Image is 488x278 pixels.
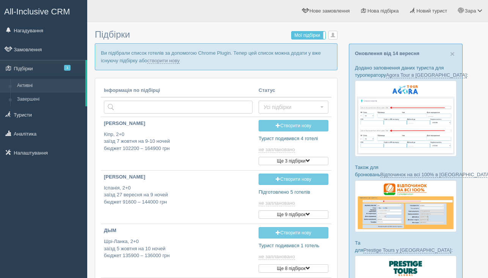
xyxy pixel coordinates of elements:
p: Турист подивився 1 готель [259,242,328,250]
span: не заплановано [259,200,295,206]
a: Активні [14,79,85,93]
p: Кіпр, 2+0 заїзд 7 жовтня на 9-10 ночей бюджет 102200 – 164900 грн [104,131,253,152]
p: Іспанія, 2+0 заїзд 27 вересня на 9 ночей бюджет 91600 – 144000 грн [104,185,253,206]
p: Також для бронювань : [355,164,457,178]
p: Турист подивився 4 готелі [259,135,328,142]
a: Завершені [14,93,85,106]
p: Та для : [355,239,457,254]
a: не заплановано [259,254,297,260]
p: Додано заповнення даних туриста для туроператору : [355,64,457,79]
a: [PERSON_NAME] Іспанія, 2+0заїзд 27 вересня на 9 ночейбюджет 91600 – 144000 грн [101,171,256,212]
span: Нова підбірка [367,8,399,14]
th: Статус [256,84,331,98]
span: 1 [64,65,71,71]
label: Мої підбірки [292,32,325,39]
a: Створити нову [259,120,328,131]
th: Інформація по підбірці [101,84,256,98]
a: [PERSON_NAME] Кіпр, 2+0заїзд 7 жовтня на 9-10 ночейбюджет 102200 – 164900 грн [101,117,256,158]
span: Підбірки [95,29,130,39]
span: Нове замовлення [309,8,350,14]
img: agora-tour-%D1%84%D0%BE%D1%80%D0%BC%D0%B0-%D0%B1%D1%80%D0%BE%D0%BD%D1%8E%D0%B2%D0%B0%D0%BD%D0%BD%... [355,81,457,156]
span: × [450,49,455,58]
span: не заплановано [259,147,295,153]
a: Оновлення від 14 вересня [355,51,419,56]
a: All-Inclusive CRM [0,0,87,21]
img: otdihnavse100--%D1%84%D0%BE%D1%80%D0%BC%D0%B0-%D0%B1%D1%80%D0%BE%D0%BD%D0%B8%D1%80%D0%BE%D0%B2%D0... [355,180,457,232]
a: Створити нову [259,174,328,185]
p: Підготовлено 5 готелів [259,189,328,196]
p: Ви підібрали список готелів за допомогою Chrome Plugin. Тепер цей список можна додати у вже існую... [95,43,337,70]
p: [PERSON_NAME] [104,120,253,127]
p: [PERSON_NAME] [104,174,253,181]
a: Prestige Tours у [GEOGRAPHIC_DATA] [363,247,451,253]
button: Ще 9 підбірок [259,210,328,219]
span: All-Inclusive CRM [4,7,70,16]
a: Створити нову [259,227,328,239]
a: створити нову [147,58,179,64]
span: не заплановано [259,254,295,260]
a: ДЫМ Шрі-Ланка, 2+0заїзд 5 жовтня на 10 ночейбюджет 135900 – 136000 грн [101,224,256,265]
a: не заплановано [259,147,297,153]
span: Новий турист [416,8,447,14]
input: Пошук за країною або туристом [104,101,253,114]
button: Усі підбірки [259,101,328,114]
a: Agora Tour в [GEOGRAPHIC_DATA] [386,72,467,78]
a: не заплановано [259,200,297,206]
button: Ще 8 підбірок [259,264,328,273]
span: Усі підбірки [264,103,319,111]
span: Зара [465,8,476,14]
p: ДЫМ [104,227,253,234]
button: Ще 3 підбірки [259,157,328,165]
p: Шрі-Ланка, 2+0 заїзд 5 жовтня на 10 ночей бюджет 135900 – 136000 грн [104,238,253,259]
button: Close [450,50,455,58]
